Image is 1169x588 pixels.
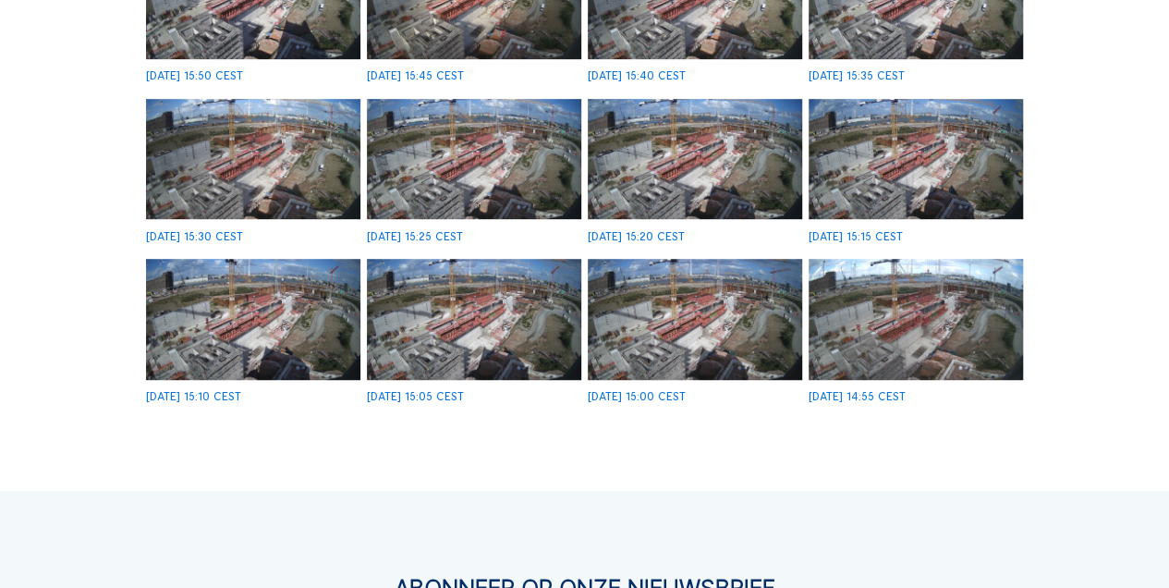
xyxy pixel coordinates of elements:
div: [DATE] 15:20 CEST [588,231,685,242]
div: [DATE] 15:35 CEST [809,70,905,81]
img: image_53343789 [588,259,802,380]
img: image_53344359 [588,99,802,220]
img: image_53344204 [809,99,1023,220]
div: [DATE] 15:05 CEST [367,391,464,402]
img: image_53344606 [146,99,360,220]
div: [DATE] 15:15 CEST [809,231,903,242]
div: [DATE] 15:50 CEST [146,70,243,81]
div: [DATE] 15:45 CEST [367,70,464,81]
img: image_53344516 [367,99,581,220]
div: [DATE] 15:00 CEST [588,391,686,402]
div: [DATE] 14:55 CEST [809,391,906,402]
img: image_53343621 [809,259,1023,380]
img: image_53344045 [146,259,360,380]
div: [DATE] 15:30 CEST [146,231,243,242]
div: [DATE] 15:25 CEST [367,231,463,242]
div: [DATE] 15:40 CEST [588,70,686,81]
div: [DATE] 15:10 CEST [146,391,241,402]
img: image_53343967 [367,259,581,380]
